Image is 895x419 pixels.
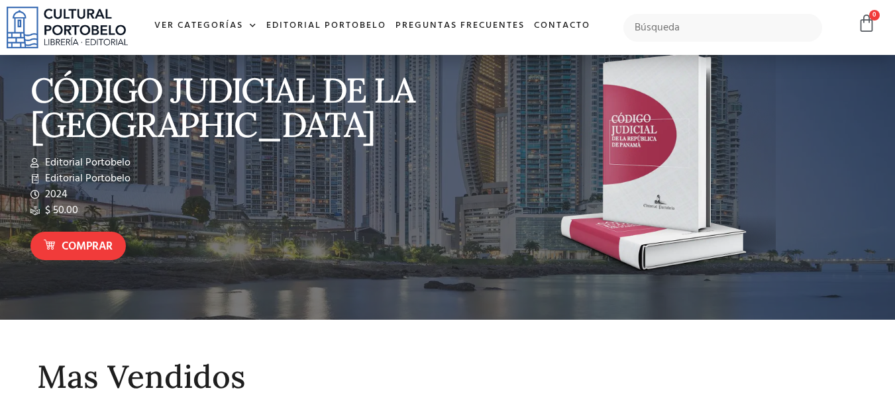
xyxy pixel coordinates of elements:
[42,155,131,171] span: Editorial Portobelo
[150,12,262,40] a: Ver Categorías
[623,14,823,42] input: Búsqueda
[869,10,880,21] span: 0
[30,73,441,142] p: CÓDIGO JUDICIAL DE LA [GEOGRAPHIC_DATA]
[529,12,595,40] a: Contacto
[857,14,876,33] a: 0
[42,171,131,187] span: Editorial Portobelo
[30,232,126,260] a: Comprar
[391,12,529,40] a: Preguntas frecuentes
[42,187,68,203] span: 2024
[37,359,859,395] h2: Mas Vendidos
[42,203,78,218] span: $ 50.00
[62,238,113,256] span: Comprar
[262,12,391,40] a: Editorial Portobelo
